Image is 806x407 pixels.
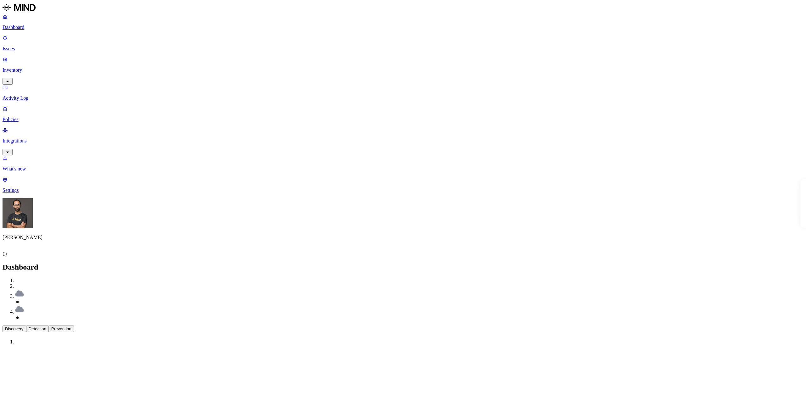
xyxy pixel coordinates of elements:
img: custom-secret.svg [15,305,24,314]
a: Policies [3,106,803,122]
img: custom-secret.svg [15,289,24,298]
a: Issues [3,35,803,52]
a: Integrations [3,127,803,154]
a: Dashboard [3,14,803,30]
p: Integrations [3,138,803,144]
a: What's new [3,155,803,172]
p: What's new [3,166,803,172]
p: Policies [3,117,803,122]
button: Detection [26,326,49,332]
h2: Dashboard [3,263,803,271]
button: Prevention [49,326,74,332]
img: Ohad Abarbanel [3,198,33,228]
img: MIND [3,3,36,13]
a: Settings [3,177,803,193]
a: MIND [3,3,803,14]
a: Activity Log [3,85,803,101]
p: Activity Log [3,95,803,101]
p: Inventory [3,67,803,73]
a: Inventory [3,57,803,84]
p: Dashboard [3,25,803,30]
button: Discovery [3,326,26,332]
p: Issues [3,46,803,52]
p: Settings [3,187,803,193]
